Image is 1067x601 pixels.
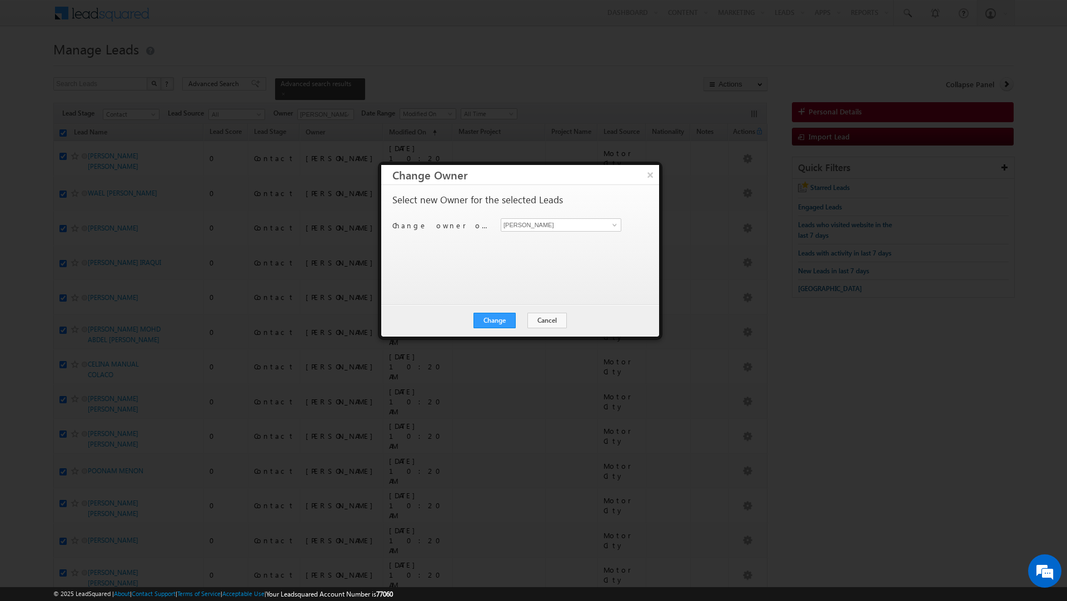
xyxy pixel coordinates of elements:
[14,103,203,332] textarea: Type your message and hit 'Enter'
[132,590,176,597] a: Contact Support
[58,58,187,73] div: Chat with us now
[641,165,659,184] button: ×
[527,313,567,328] button: Cancel
[114,590,130,597] a: About
[177,590,221,597] a: Terms of Service
[266,590,393,598] span: Your Leadsquared Account Number is
[606,219,620,231] a: Show All Items
[392,195,563,205] p: Select new Owner for the selected Leads
[473,313,516,328] button: Change
[19,58,47,73] img: d_60004797649_company_0_60004797649
[501,218,621,232] input: Type to Search
[222,590,265,597] a: Acceptable Use
[53,589,393,599] span: © 2025 LeadSquared | | | | |
[392,221,492,231] p: Change owner of 67 leads to
[392,165,659,184] h3: Change Owner
[376,590,393,598] span: 77060
[151,342,202,357] em: Start Chat
[182,6,209,32] div: Minimize live chat window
